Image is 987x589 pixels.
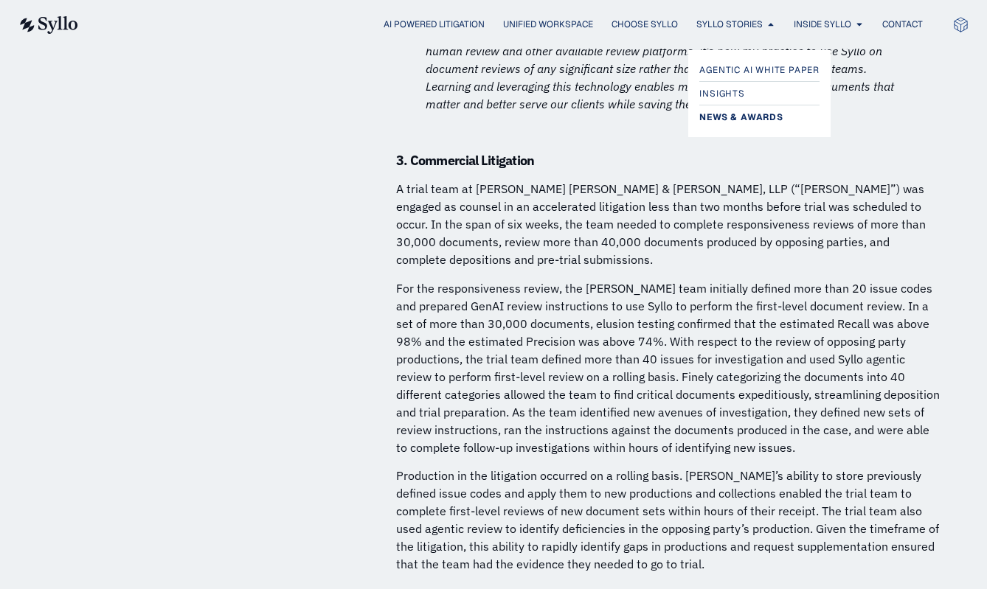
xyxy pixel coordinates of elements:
img: syllo [18,16,78,34]
div: Menu Toggle [108,18,923,32]
a: News & Awards [699,108,820,126]
a: Inside Syllo [794,18,851,31]
a: Syllo Stories [696,18,763,31]
nav: Menu [108,18,923,32]
span: Insights [699,85,744,102]
a: Unified Workspace [503,18,593,31]
a: Contact [882,18,923,31]
strong: 3. Commercial Litigation [396,152,535,169]
a: AI Powered Litigation [384,18,485,31]
span: News & Awards [699,108,783,126]
a: Insights [699,85,820,102]
p: Production in the litigation occurred on a rolling basis. [PERSON_NAME]’s ability to store previo... [396,467,942,573]
a: Choose Syllo [612,18,678,31]
a: Agentic AI White Paper [699,61,820,79]
p: A trial team at [PERSON_NAME] [PERSON_NAME] & [PERSON_NAME], LLP (“[PERSON_NAME]”) was engaged as... [396,180,942,268]
p: For the responsiveness review, the [PERSON_NAME] team initially defined more than 20 issue codes ... [396,279,942,456]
